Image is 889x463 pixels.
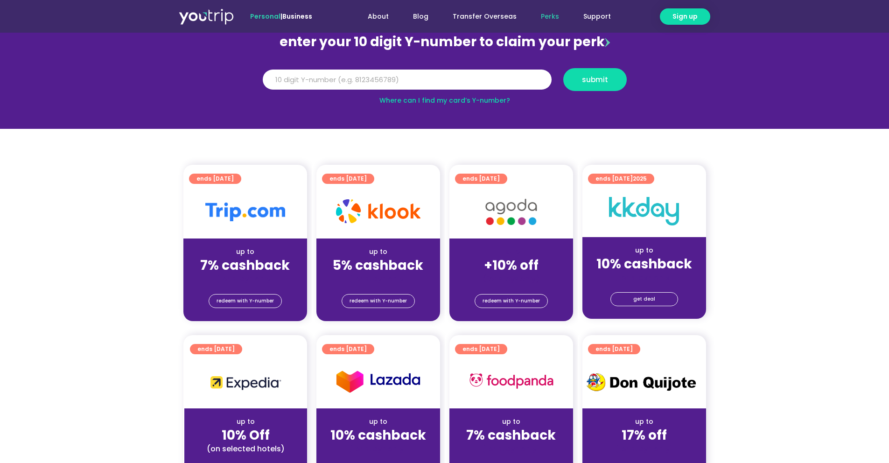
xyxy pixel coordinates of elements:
[189,174,241,184] a: ends [DATE]
[191,274,300,284] div: (for stays only)
[350,295,407,308] span: redeem with Y-number
[455,174,507,184] a: ends [DATE]
[200,256,290,274] strong: 7% cashback
[337,8,623,25] nav: Menu
[457,274,566,284] div: (for stays only)
[475,294,548,308] a: redeem with Y-number
[457,444,566,454] div: (for stays only)
[590,273,699,282] div: (for stays only)
[660,8,710,25] a: Sign up
[590,417,699,427] div: up to
[324,417,433,427] div: up to
[250,12,312,21] span: |
[250,12,280,21] span: Personal
[457,417,566,427] div: up to
[590,246,699,255] div: up to
[582,76,608,83] span: submit
[462,344,500,354] span: ends [DATE]
[588,174,654,184] a: ends [DATE]2025
[484,256,539,274] strong: +10% off
[455,344,507,354] a: ends [DATE]
[401,8,441,25] a: Blog
[324,247,433,257] div: up to
[196,174,234,184] span: ends [DATE]
[190,344,242,354] a: ends [DATE]
[222,426,270,444] strong: 10% Off
[622,426,667,444] strong: 17% off
[462,174,500,184] span: ends [DATE]
[441,8,529,25] a: Transfer Overseas
[322,174,374,184] a: ends [DATE]
[466,426,556,444] strong: 7% cashback
[330,426,426,444] strong: 10% cashback
[342,294,415,308] a: redeem with Y-number
[333,256,423,274] strong: 5% cashback
[571,8,623,25] a: Support
[590,444,699,454] div: (for stays only)
[633,175,647,182] span: 2025
[192,444,300,454] div: (on selected hotels)
[503,247,520,256] span: up to
[324,444,433,454] div: (for stays only)
[595,344,633,354] span: ends [DATE]
[588,344,640,354] a: ends [DATE]
[595,174,647,184] span: ends [DATE]
[322,344,374,354] a: ends [DATE]
[596,255,692,273] strong: 10% cashback
[209,294,282,308] a: redeem with Y-number
[191,247,300,257] div: up to
[329,174,367,184] span: ends [DATE]
[282,12,312,21] a: Business
[258,30,631,54] div: enter your 10 digit Y-number to claim your perk
[610,292,678,306] a: get deal
[356,8,401,25] a: About
[672,12,698,21] span: Sign up
[633,293,655,306] span: get deal
[217,295,274,308] span: redeem with Y-number
[263,68,627,98] form: Y Number
[324,274,433,284] div: (for stays only)
[529,8,571,25] a: Perks
[263,70,552,90] input: 10 digit Y-number (e.g. 8123456789)
[329,344,367,354] span: ends [DATE]
[192,417,300,427] div: up to
[483,295,540,308] span: redeem with Y-number
[379,96,510,105] a: Where can I find my card’s Y-number?
[563,68,627,91] button: submit
[197,344,235,354] span: ends [DATE]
